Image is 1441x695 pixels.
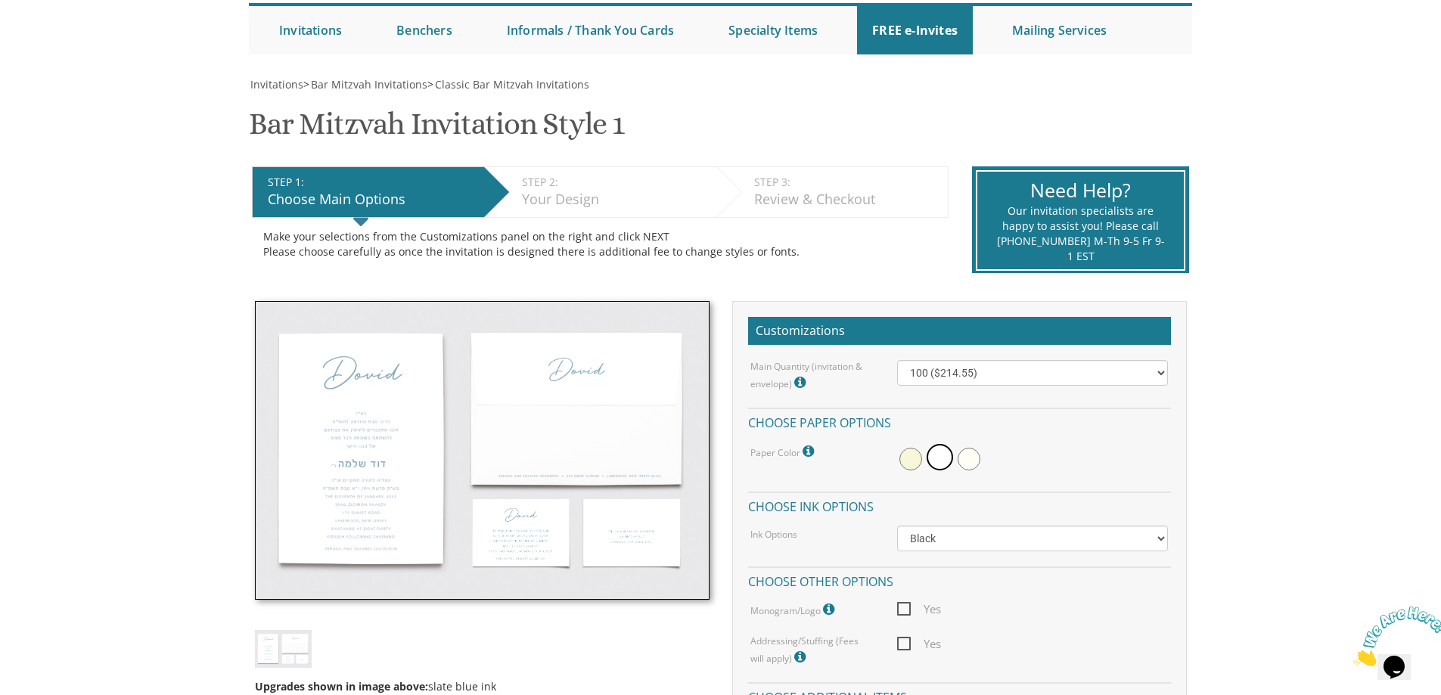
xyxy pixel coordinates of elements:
a: Specialty Items [713,6,833,54]
h1: Bar Mitzvah Invitation Style 1 [249,107,624,152]
a: FREE e-Invites [857,6,973,54]
label: Monogram/Logo [750,600,838,619]
a: Benchers [381,6,467,54]
div: Your Design [522,190,709,209]
div: Our invitation specialists are happy to assist you! Please call [PHONE_NUMBER] M-Th 9-5 Fr 9-1 EST [996,203,1165,264]
img: Chat attention grabber [6,6,100,66]
a: Invitations [264,6,357,54]
a: Classic Bar Mitzvah Invitations [433,77,589,92]
label: Main Quantity (invitation & envelope) [750,360,874,392]
span: Yes [897,600,941,619]
label: Paper Color [750,442,818,461]
div: STEP 2: [522,175,709,190]
img: bminv-thumb-1.jpg [255,301,710,600]
span: Yes [897,634,941,653]
div: Review & Checkout [754,190,940,209]
div: Choose Main Options [268,190,477,209]
img: bminv-thumb-1.jpg [255,630,312,667]
h2: Customizations [748,317,1171,346]
div: STEP 3: [754,175,940,190]
a: Bar Mitzvah Invitations [309,77,427,92]
a: Invitations [249,77,303,92]
div: Need Help? [996,177,1165,204]
span: Invitations [250,77,303,92]
span: Upgrades shown in image above: [255,679,428,693]
label: Addressing/Stuffing (Fees will apply) [750,634,874,667]
span: Bar Mitzvah Invitations [311,77,427,92]
span: Classic Bar Mitzvah Invitations [435,77,589,92]
h4: Choose ink options [748,492,1171,518]
iframe: chat widget [1347,600,1441,672]
div: Make your selections from the Customizations panel on the right and click NEXT Please choose care... [263,229,937,259]
div: STEP 1: [268,175,477,190]
span: > [303,77,427,92]
a: Informals / Thank You Cards [492,6,689,54]
h4: Choose paper options [748,408,1171,434]
a: Mailing Services [997,6,1122,54]
span: > [427,77,589,92]
h4: Choose other options [748,566,1171,593]
label: Ink Options [750,528,797,541]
